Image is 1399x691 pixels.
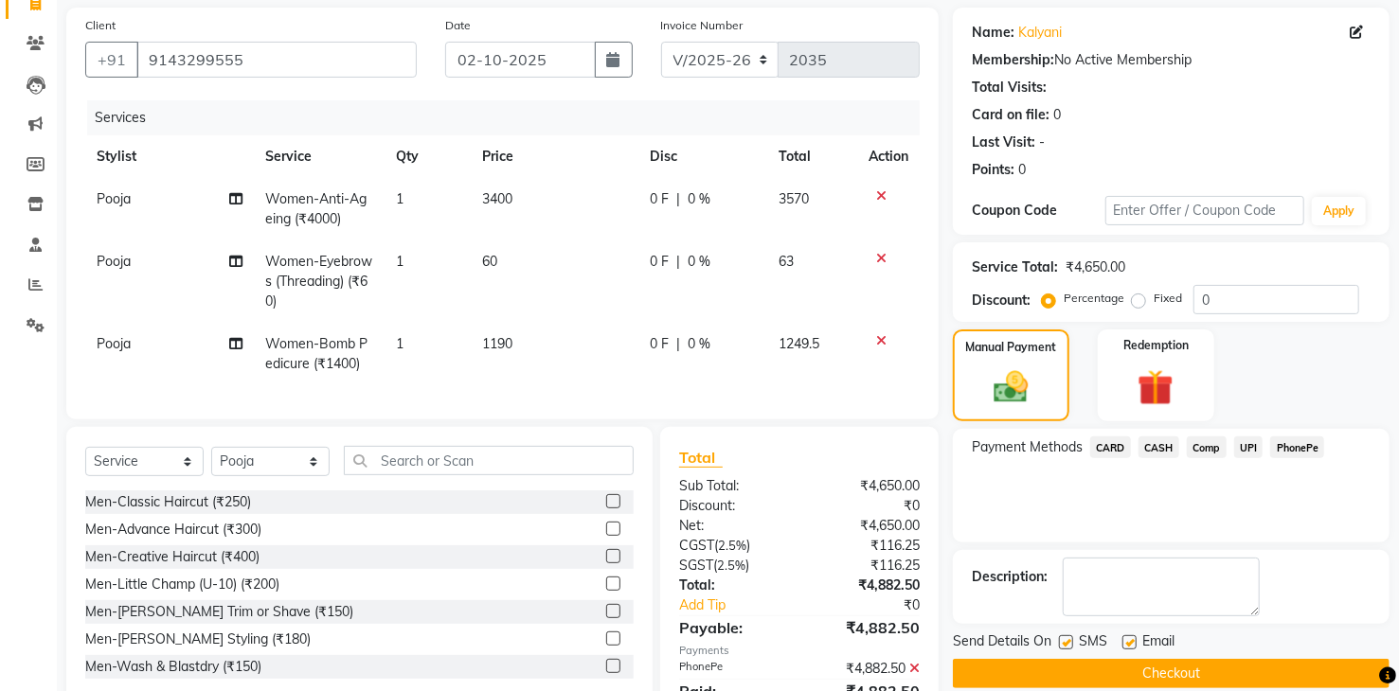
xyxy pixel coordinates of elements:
[665,595,822,615] a: Add Tip
[679,643,920,659] div: Payments
[650,334,669,354] span: 0 F
[396,253,404,270] span: 1
[972,133,1035,152] div: Last Visit:
[780,253,795,270] span: 63
[85,547,260,567] div: Men-Creative Haircut (₹400)
[972,78,1047,97] div: Total Visits:
[780,335,820,352] span: 1249.5
[972,50,1054,70] div: Membership:
[1105,196,1304,225] input: Enter Offer / Coupon Code
[679,557,713,574] span: SGST
[85,602,353,622] div: Men-[PERSON_NAME] Trim or Shave (₹150)
[85,17,116,34] label: Client
[799,556,934,576] div: ₹116.25
[85,657,261,677] div: Men-Wash & Blastdry (₹150)
[136,42,417,78] input: Search by Name/Mobile/Email/Code
[665,536,799,556] div: ( )
[665,496,799,516] div: Discount:
[97,190,131,207] span: Pooja
[97,335,131,352] span: Pooja
[972,437,1083,457] span: Payment Methods
[396,190,404,207] span: 1
[85,135,254,178] th: Stylist
[85,492,251,512] div: Men-Classic Haircut (₹250)
[1154,290,1182,307] label: Fixed
[799,659,934,679] div: ₹4,882.50
[799,516,934,536] div: ₹4,650.00
[1187,436,1227,458] span: Comp
[1066,257,1125,277] div: ₹4,650.00
[972,105,1049,125] div: Card on file:
[445,17,471,34] label: Date
[799,476,934,496] div: ₹4,650.00
[665,556,799,576] div: ( )
[972,201,1104,221] div: Coupon Code
[665,659,799,679] div: PhonePe
[85,42,138,78] button: +91
[676,252,680,272] span: |
[265,253,372,310] span: Women-Eyebrows (Threading) (₹60)
[483,253,498,270] span: 60
[665,516,799,536] div: Net:
[966,339,1057,356] label: Manual Payment
[679,537,714,554] span: CGST
[85,575,279,594] div: Men-Little Champ (U-10) (₹200)
[1064,290,1124,307] label: Percentage
[972,291,1031,310] div: Discount:
[1039,133,1045,152] div: -
[972,257,1058,277] div: Service Total:
[1234,436,1264,458] span: UPI
[1053,105,1061,125] div: 0
[665,476,799,496] div: Sub Total:
[799,616,934,639] div: ₹4,882.50
[344,446,634,475] input: Search or Scan
[679,448,723,468] span: Total
[688,252,710,272] span: 0 %
[1018,160,1026,180] div: 0
[768,135,858,178] th: Total
[396,335,404,352] span: 1
[1090,436,1131,458] span: CARD
[385,135,472,178] th: Qty
[665,616,799,639] div: Payable:
[483,190,513,207] span: 3400
[1139,436,1179,458] span: CASH
[799,576,934,595] div: ₹4,882.50
[983,367,1039,407] img: _cash.svg
[650,189,669,209] span: 0 F
[1018,23,1062,43] a: Kalyani
[676,189,680,209] span: |
[85,520,261,540] div: Men-Advance Haircut (₹300)
[1123,337,1189,354] label: Redemption
[661,17,744,34] label: Invoice Number
[1142,631,1175,655] span: Email
[472,135,639,178] th: Price
[265,190,367,227] span: Women-Anti-Ageing (₹4000)
[688,334,710,354] span: 0 %
[688,189,710,209] span: 0 %
[1312,197,1366,225] button: Apply
[650,252,669,272] span: 0 F
[717,558,745,573] span: 2.5%
[265,335,368,372] span: Women-Bomb Pedicure (₹1400)
[254,135,385,178] th: Service
[780,190,810,207] span: 3570
[953,659,1390,688] button: Checkout
[822,595,934,615] div: ₹0
[665,576,799,595] div: Total:
[972,160,1014,180] div: Points:
[799,496,934,516] div: ₹0
[972,567,1048,587] div: Description:
[718,538,746,553] span: 2.5%
[1079,631,1107,655] span: SMS
[97,253,131,270] span: Pooja
[972,50,1371,70] div: No Active Membership
[972,23,1014,43] div: Name:
[483,335,513,352] span: 1190
[857,135,920,178] th: Action
[87,100,934,135] div: Services
[953,631,1051,655] span: Send Details On
[1126,365,1185,410] img: _gift.svg
[1270,436,1324,458] span: PhonePe
[676,334,680,354] span: |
